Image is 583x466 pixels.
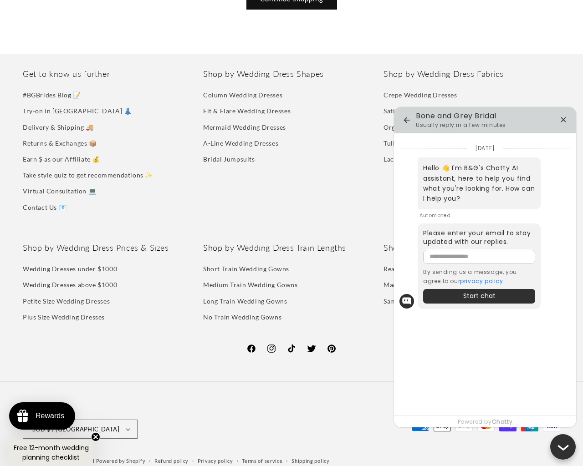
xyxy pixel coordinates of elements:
[384,135,454,151] a: Tulle Wedding Dresses
[23,263,117,277] a: Wedding Dresses under $1000
[23,293,110,309] a: Petite Size Wedding Dresses
[416,111,554,120] h5: Bone and Grey Bridal
[550,434,576,460] button: Close chatbox
[384,119,464,135] a: Organza Wedding Dresses
[91,432,100,441] button: Close teaser
[384,293,475,309] a: Sample Sale Wedding Dresses
[203,151,255,167] a: Bridal Jumpsuits
[203,89,282,103] a: Column Wedding Dresses
[399,144,571,152] p: [DATE]
[384,151,452,167] a: Lace Wedding Dresses
[203,119,286,135] a: Mermaid Wedding Dresses
[423,229,535,246] p: Please enter your email to stay updated with our replies .
[203,263,289,277] a: Short Train Wedding Gowns
[545,177,555,190] div: Emoji
[384,243,560,253] h2: Shop by Wedding Dress Stock
[23,420,138,439] button: SGD $ | [GEOGRAPHIC_DATA]
[154,457,189,466] a: Refund policy
[423,268,535,285] p: By sending us a message, you agree to our .
[492,418,513,425] a: Chatty
[384,89,457,103] a: Crepe Wedding Dresses
[23,89,81,103] a: #BGBrides Blog 📝
[203,103,291,119] a: Fit & Flare Wedding Dresses
[23,119,94,135] a: Delivery & Shipping 🚚
[291,457,330,466] a: Shipping policy
[23,103,132,119] a: Try-on in [GEOGRAPHIC_DATA] 👗
[198,457,233,466] a: Privacy policy
[384,103,454,119] a: Satin Wedding Dresses
[23,167,153,183] a: Take style quiz to get recommendations ✨
[203,243,380,253] h2: Shop by Wedding Dress Train Lengths
[23,183,96,199] a: Virtual Consultation 💻
[399,212,450,219] span: Automated
[23,277,117,293] a: Wedding Dresses above $1000
[23,199,66,215] a: Contact Us 📧
[203,135,278,151] a: A-Line Wedding Dresses
[203,277,298,293] a: Medium Train Wedding Gowns
[418,157,541,209] div: Hello 👋 I'm B&G's Chatty AI assistant, here to help you find what you're looking for. How can I h...
[416,122,506,129] h5: Usually reply in a few minutes
[96,458,146,464] a: Powered by Shopify
[36,412,64,420] div: Rewards
[9,440,93,466] div: Free 12-month wedding planning checklistClose teaser
[14,443,89,462] span: Free 12-month wedding planning checklist
[203,69,380,79] h2: Shop by Wedding Dress Shapes
[203,309,281,325] a: No Train Wedding Gowns
[23,135,97,151] a: Returns & Exchanges 📦
[23,309,105,325] a: Plus Size Wedding Dresses
[23,69,199,79] h2: Get to know us further
[203,293,287,309] a: Long Train Wedding Gowns
[384,277,486,293] a: Made-to-Order Wedding Dresses
[23,151,100,167] a: Earn $ as our Affiliate 💰
[460,277,503,285] a: privacy policy
[557,177,568,190] div: Reply to
[242,457,282,466] a: Terms of service
[430,293,528,299] span: Start chat
[423,289,535,304] button: Start chat
[384,263,482,277] a: Ready-to-Ship Wedding Dresses
[23,406,138,415] h2: Country/region
[394,415,576,427] div: Powered by
[23,243,199,253] h2: Shop by Wedding Dress Prices & Sizes
[32,425,119,434] span: SGD $ | [GEOGRAPHIC_DATA]
[384,69,560,79] h2: Shop by Wedding Dress Fabrics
